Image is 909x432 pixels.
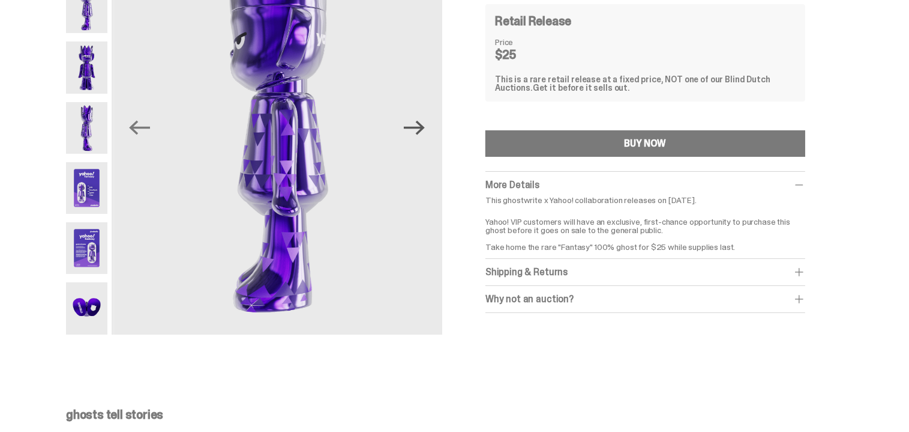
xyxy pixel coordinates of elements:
img: Yahoo-HG---6.png [66,222,107,274]
p: ghosts tell stories [66,409,834,421]
span: Get it before it sells out. [533,82,630,93]
img: Yahoo-HG---4.png [66,102,107,154]
img: Yahoo-HG---5.png [66,162,107,214]
button: BUY NOW [485,130,805,157]
div: This is a rare retail release at a fixed price, NOT one of our Blind Dutch Auctions. [495,75,796,92]
dd: $25 [495,49,555,61]
div: Why not an auction? [485,293,805,305]
button: Previous [127,115,153,141]
div: BUY NOW [625,139,667,148]
p: Yahoo! VIP customers will have an exclusive, first-chance opportunity to purchase this ghost befo... [485,209,805,251]
img: Yahoo-HG---3.png [66,41,107,93]
button: Next [401,115,428,141]
span: More Details [485,178,539,191]
dt: Price [495,38,555,46]
h4: Retail Release [495,15,571,27]
div: Shipping & Returns [485,266,805,278]
img: Yahoo-HG---7.png [66,282,107,334]
p: This ghostwrite x Yahoo! collaboration releases on [DATE]. [485,196,805,204]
